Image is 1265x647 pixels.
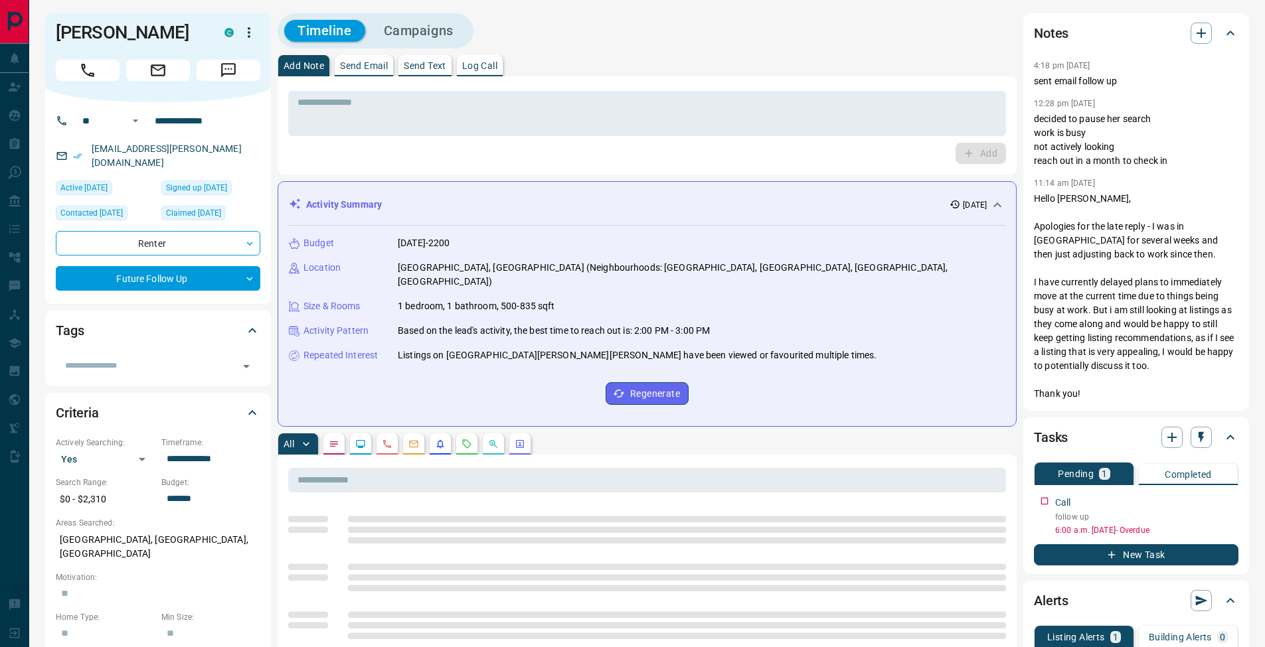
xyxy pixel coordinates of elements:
p: 4:18 pm [DATE] [1034,61,1090,70]
p: Listing Alerts [1047,632,1105,642]
svg: Agent Actions [515,439,525,449]
span: Call [56,60,120,81]
p: Building Alerts [1149,632,1212,642]
p: Activity Pattern [303,324,369,338]
div: condos.ca [224,28,234,37]
span: Signed up [DATE] [166,181,227,194]
p: Budget [303,236,334,250]
p: Send Text [404,61,446,70]
div: Sat Mar 30 2024 [161,180,260,199]
button: New Task [1034,544,1238,565]
svg: Emails [408,439,419,449]
p: decided to pause her search work is busy not actively looking reach out in a month to check in [1034,112,1238,168]
p: Areas Searched: [56,517,260,529]
p: Add Note [284,61,324,70]
p: Min Size: [161,611,260,623]
h2: Tags [56,320,84,341]
p: $0 - $2,310 [56,488,155,510]
button: Timeline [284,20,365,42]
p: [GEOGRAPHIC_DATA], [GEOGRAPHIC_DATA], [GEOGRAPHIC_DATA] [56,529,260,565]
div: Sun Apr 13 2025 [56,180,155,199]
svg: Opportunities [488,439,499,449]
div: Fri Jun 06 2025 [56,206,155,224]
p: follow up [1055,511,1238,523]
p: All [284,439,294,449]
p: [DATE]-2200 [398,236,450,250]
svg: Calls [382,439,392,449]
p: 11:14 am [DATE] [1034,179,1095,188]
div: Thu Mar 27 2025 [161,206,260,224]
svg: Email Verified [73,151,82,161]
span: Email [126,60,190,81]
div: Alerts [1034,585,1238,616]
p: 0 [1220,632,1225,642]
p: 1 bedroom, 1 bathroom, 500-835 sqft [398,299,555,313]
button: Campaigns [371,20,467,42]
button: Open [127,113,143,129]
p: 12:28 pm [DATE] [1034,99,1095,108]
p: Timeframe: [161,437,260,449]
p: Pending [1058,469,1094,478]
p: Repeated Interest [303,348,378,362]
p: 1 [1113,632,1118,642]
span: Claimed [DATE] [166,206,221,220]
h2: Notes [1034,23,1068,44]
p: Based on the lead's activity, the best time to reach out is: 2:00 PM - 3:00 PM [398,324,710,338]
div: Future Follow Up [56,266,260,291]
button: Regenerate [606,382,689,405]
span: Active [DATE] [60,181,108,194]
div: Renter [56,231,260,255]
p: 1 [1102,469,1107,478]
p: Budget: [161,476,260,488]
div: Tags [56,315,260,346]
p: Size & Rooms [303,299,361,313]
svg: Listing Alerts [435,439,446,449]
div: Notes [1034,17,1238,49]
p: Actively Searching: [56,437,155,449]
span: Contacted [DATE] [60,206,123,220]
div: Criteria [56,397,260,429]
p: Call [1055,496,1071,510]
svg: Lead Browsing Activity [355,439,366,449]
span: Message [197,60,260,81]
p: Activity Summary [306,198,382,212]
h1: [PERSON_NAME] [56,22,205,43]
p: Hello [PERSON_NAME], Apologies for the late reply - I was in [GEOGRAPHIC_DATA] for several weeks ... [1034,192,1238,443]
a: [EMAIL_ADDRESS][PERSON_NAME][DOMAIN_NAME] [92,143,242,168]
p: Motivation: [56,571,260,583]
svg: Notes [329,439,339,449]
p: Home Type: [56,611,155,623]
p: Send Email [340,61,388,70]
p: [DATE] [963,199,987,211]
p: Location [303,261,341,275]
div: Yes [56,449,155,470]
p: Completed [1165,470,1212,479]
p: sent email follow up [1034,74,1238,88]
h2: Tasks [1034,427,1068,448]
svg: Requests [462,439,472,449]
p: [GEOGRAPHIC_DATA], [GEOGRAPHIC_DATA] (Neighbourhoods: [GEOGRAPHIC_DATA], [GEOGRAPHIC_DATA], [GEOG... [398,261,1005,289]
p: 6:00 a.m. [DATE] - Overdue [1055,524,1238,536]
p: Log Call [462,61,497,70]
h2: Alerts [1034,590,1068,611]
button: Open [237,357,256,376]
h2: Criteria [56,402,99,423]
p: Search Range: [56,476,155,488]
p: Listings on [GEOGRAPHIC_DATA][PERSON_NAME][PERSON_NAME] have been viewed or favourited multiple t... [398,348,877,362]
div: Tasks [1034,421,1238,453]
div: Activity Summary[DATE] [289,192,1005,217]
